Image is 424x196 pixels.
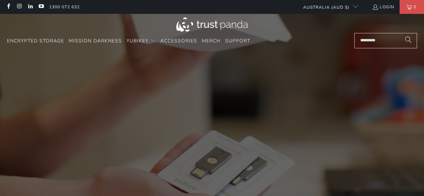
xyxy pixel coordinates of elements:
[49,3,80,11] a: 1300 072 632
[27,4,33,10] a: Trust Panda Australia on LinkedIn
[396,168,418,190] iframe: Button to launch messaging window
[225,33,250,49] a: Support
[176,17,248,32] img: Trust Panda Australia
[126,33,156,49] summary: YubiKey
[69,38,122,44] span: Mission Darkness
[7,33,64,49] a: Encrypted Storage
[400,33,417,48] button: Search
[5,4,11,10] a: Trust Panda Australia on Facebook
[202,33,221,49] a: Merch
[160,38,197,44] span: Accessories
[16,4,22,10] a: Trust Panda Australia on Instagram
[7,33,250,49] nav: Translation missing: en.navigation.header.main_nav
[69,33,122,49] a: Mission Darkness
[7,38,64,44] span: Encrypted Storage
[225,38,250,44] span: Support
[160,33,197,49] a: Accessories
[126,38,148,44] span: YubiKey
[38,4,44,10] a: Trust Panda Australia on YouTube
[354,33,417,48] input: Search...
[202,38,221,44] span: Merch
[372,3,394,11] a: Login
